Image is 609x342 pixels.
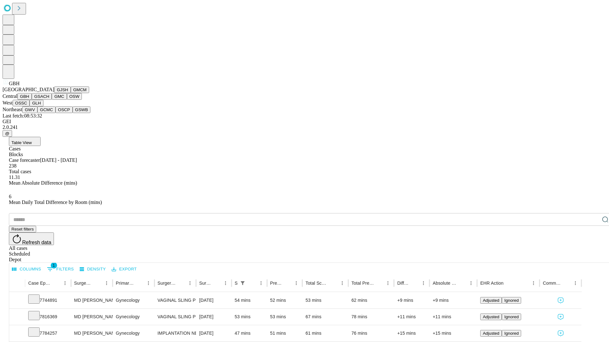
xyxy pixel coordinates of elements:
button: Sort [329,279,338,288]
div: +9 mins [433,292,474,308]
div: Surgery Date [199,281,212,286]
button: Menu [529,279,538,288]
button: GMCM [71,86,89,93]
div: 7784257 [28,325,68,341]
button: GWV [22,106,37,113]
button: Ignored [502,330,521,337]
span: Ignored [504,298,519,303]
span: 1 [51,262,57,269]
div: Total Scheduled Duration [305,281,328,286]
span: Total cases [9,169,31,174]
div: +11 mins [433,309,474,325]
span: Mean Absolute Difference (mins) [9,180,77,186]
button: Menu [571,279,580,288]
div: Gynecology [116,325,151,341]
button: Ignored [502,313,521,320]
div: VAGINAL SLING PROCEDURE FOR [MEDICAL_DATA] [158,309,193,325]
button: Menu [467,279,475,288]
button: GJSH [54,86,71,93]
span: 11.31 [9,174,20,180]
div: Total Predicted Duration [351,281,374,286]
div: MD [PERSON_NAME] [PERSON_NAME] [74,309,109,325]
span: Adjusted [483,331,499,336]
button: Menu [221,279,230,288]
span: Adjusted [483,314,499,319]
div: MD [PERSON_NAME] [PERSON_NAME] [74,325,109,341]
div: +9 mins [397,292,426,308]
button: Expand [12,328,22,339]
span: Central [3,93,17,99]
button: Expand [12,312,22,323]
div: 51 mins [270,325,299,341]
button: Refresh data [9,232,54,245]
button: GSWB [73,106,91,113]
div: 7816369 [28,309,68,325]
button: Sort [562,279,571,288]
button: Menu [144,279,153,288]
div: VAGINAL SLING PROCEDURE FOR [MEDICAL_DATA] [158,292,193,308]
div: Surgery Name [158,281,176,286]
button: Density [78,264,108,274]
div: GEI [3,119,606,124]
button: Show filters [238,279,247,288]
div: 1 active filter [238,279,247,288]
span: Case forecaster [9,157,40,163]
div: Comments [543,281,561,286]
button: Sort [375,279,383,288]
span: 238 [9,163,16,168]
button: Sort [283,279,292,288]
span: @ [5,131,10,136]
span: [DATE] - [DATE] [40,157,77,163]
div: Gynecology [116,309,151,325]
button: Adjusted [480,313,502,320]
span: 6 [9,194,11,199]
button: OSW [67,93,82,100]
button: Menu [186,279,194,288]
button: OSSC [13,100,30,106]
div: 47 mins [235,325,264,341]
span: Last fetch: 08:53:32 [3,113,42,118]
span: Refresh data [22,240,51,245]
div: 7744891 [28,292,68,308]
div: Case Epic Id [28,281,51,286]
div: [DATE] [199,325,228,341]
div: 67 mins [305,309,345,325]
button: Sort [458,279,467,288]
div: 53 mins [270,309,299,325]
button: Menu [419,279,428,288]
div: 61 mins [305,325,345,341]
div: Surgeon Name [74,281,93,286]
div: Primary Service [116,281,134,286]
div: 76 mins [351,325,391,341]
div: 2.0.241 [3,124,606,130]
span: Table View [11,140,32,145]
button: Ignored [502,297,521,304]
span: GBH [9,81,20,86]
div: 53 mins [235,309,264,325]
span: Ignored [504,314,519,319]
div: Gynecology [116,292,151,308]
div: 52 mins [270,292,299,308]
span: West [3,100,13,105]
button: Sort [135,279,144,288]
button: Expand [12,295,22,306]
span: Northeast [3,107,22,112]
div: +15 mins [397,325,426,341]
button: GCMC [37,106,56,113]
button: Menu [292,279,301,288]
button: Adjusted [480,297,502,304]
button: Sort [177,279,186,288]
div: +11 mins [397,309,426,325]
button: GSACH [32,93,52,100]
button: Menu [338,279,347,288]
div: [DATE] [199,292,228,308]
button: Sort [410,279,419,288]
div: 54 mins [235,292,264,308]
span: Mean Daily Total Difference by Room (mins) [9,199,102,205]
button: GLH [29,100,43,106]
div: IMPLANTATION NEUROSTIMULATOR SACRAL NERVE [158,325,193,341]
span: Ignored [504,331,519,336]
span: [GEOGRAPHIC_DATA] [3,87,54,92]
span: Reset filters [11,227,34,231]
button: GMC [52,93,67,100]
